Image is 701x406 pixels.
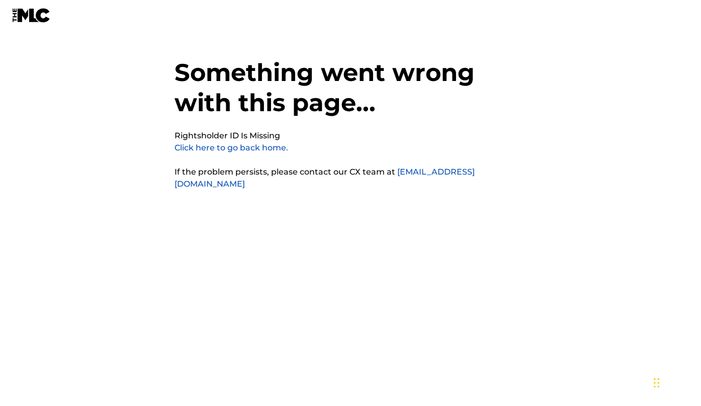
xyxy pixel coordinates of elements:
[654,368,660,398] div: Drag
[651,358,701,406] iframe: Chat Widget
[174,166,527,190] p: If the problem persists, please contact our CX team at
[174,57,527,130] h1: Something went wrong with this page...
[174,143,288,152] a: Click here to go back home.
[174,130,280,142] pre: Rightsholder ID Is Missing
[12,8,51,23] img: MLC Logo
